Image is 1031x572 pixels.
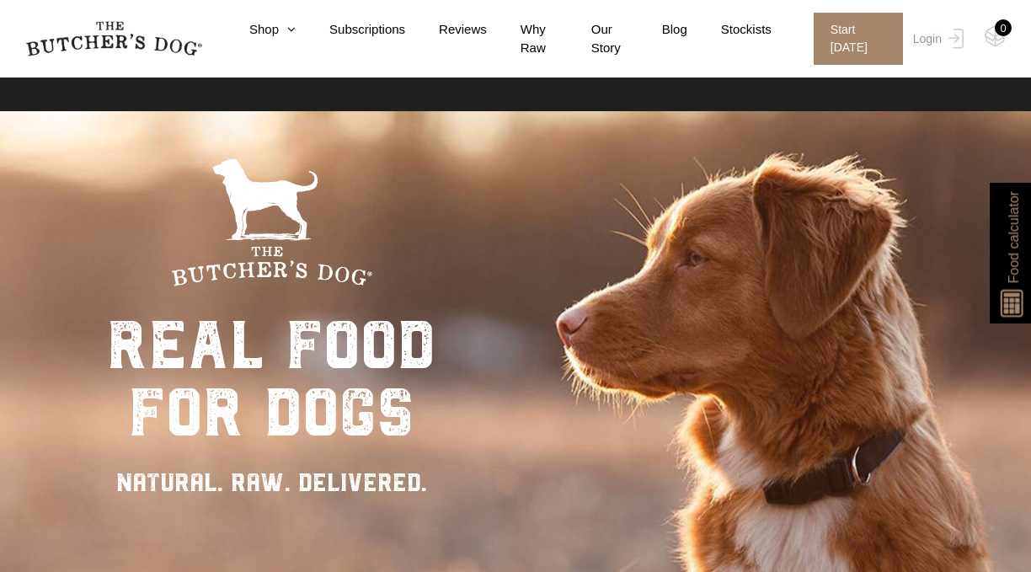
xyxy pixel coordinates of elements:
[628,20,687,40] a: Blog
[1003,191,1023,283] span: Food calculator
[797,13,909,65] a: Start [DATE]
[558,20,628,58] a: Our Story
[814,13,903,65] span: Start [DATE]
[107,463,435,501] div: NATURAL. RAW. DELIVERED.
[985,25,1006,47] img: TBD_Cart-Empty.png
[216,20,296,40] a: Shop
[687,20,772,40] a: Stockists
[107,312,435,446] div: real food for dogs
[405,20,487,40] a: Reviews
[909,13,964,65] a: Login
[296,20,405,40] a: Subscriptions
[487,20,558,58] a: Why Raw
[995,19,1012,36] div: 0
